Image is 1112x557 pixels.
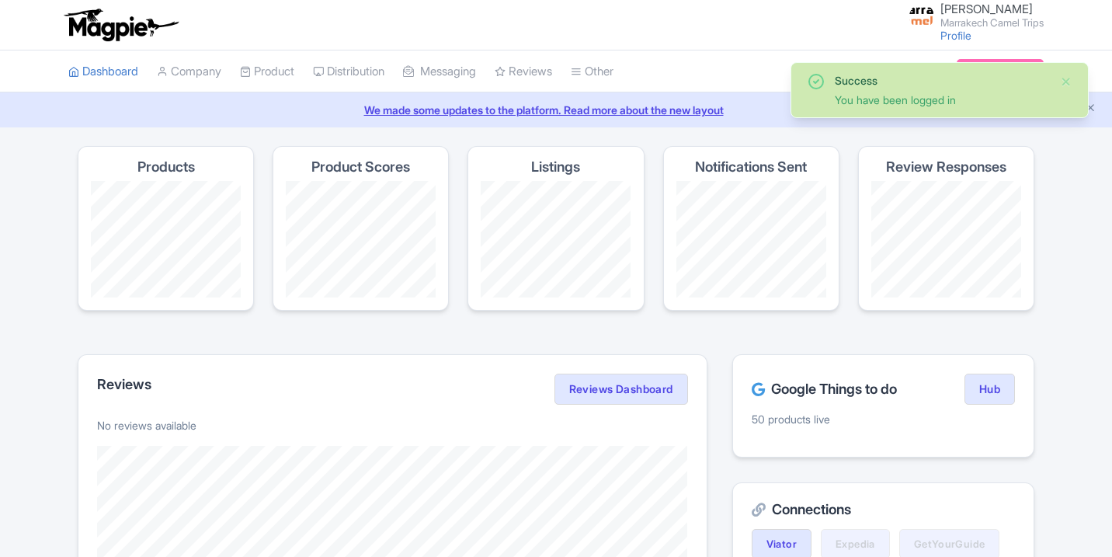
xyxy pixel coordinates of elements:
[1060,72,1072,91] button: Close
[752,411,1015,427] p: 50 products live
[909,4,934,29] img: skpecjwo0uind1udobp4.png
[495,50,552,93] a: Reviews
[9,102,1103,118] a: We made some updates to the platform. Read more about the new layout
[61,8,181,42] img: logo-ab69f6fb50320c5b225c76a69d11143b.png
[137,159,195,175] h4: Products
[571,50,613,93] a: Other
[752,381,897,397] h2: Google Things to do
[68,50,138,93] a: Dashboard
[240,50,294,93] a: Product
[940,2,1033,16] span: [PERSON_NAME]
[940,18,1044,28] small: Marrakech Camel Trips
[97,377,151,392] h2: Reviews
[157,50,221,93] a: Company
[97,417,688,433] p: No reviews available
[886,159,1006,175] h4: Review Responses
[957,59,1044,82] a: Subscription
[835,92,1048,108] div: You have been logged in
[403,50,476,93] a: Messaging
[311,159,410,175] h4: Product Scores
[752,502,1015,517] h2: Connections
[695,159,807,175] h4: Notifications Sent
[964,374,1015,405] a: Hub
[940,29,971,42] a: Profile
[313,50,384,93] a: Distribution
[835,72,1048,89] div: Success
[900,3,1044,28] a: [PERSON_NAME] Marrakech Camel Trips
[1085,100,1096,118] button: Close announcement
[531,159,580,175] h4: Listings
[554,374,688,405] a: Reviews Dashboard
